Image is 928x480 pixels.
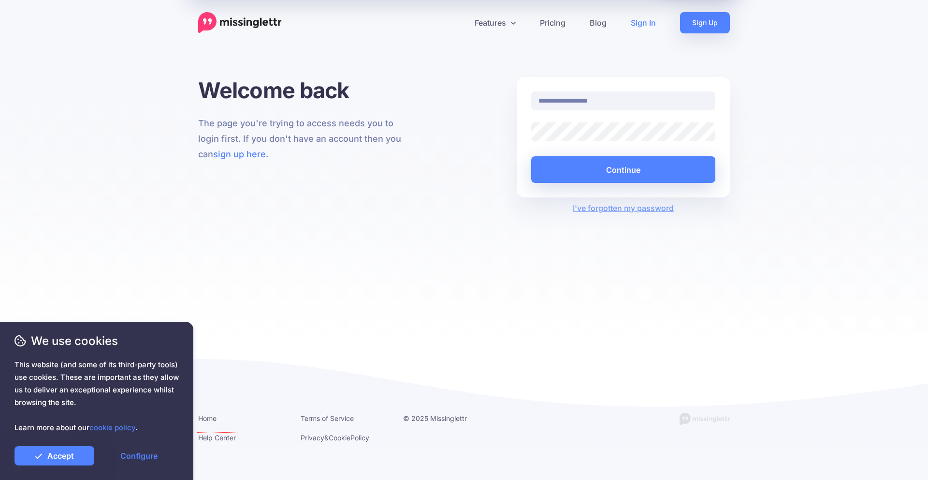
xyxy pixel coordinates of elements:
a: sign up here [213,149,266,159]
a: Privacy [301,434,324,442]
p: The page you're trying to access needs you to login first. If you don't have an account then you ... [198,116,411,162]
h1: Welcome back [198,77,411,104]
a: Blog [578,12,619,33]
a: Cookie [329,434,350,442]
a: Home [198,414,217,422]
a: Features [463,12,528,33]
a: Sign In [619,12,668,33]
li: © 2025 Missinglettr [403,412,491,424]
li: & Policy [301,432,389,444]
a: Sign Up [680,12,730,33]
a: I've forgotten my password [573,203,674,213]
a: Accept [14,446,94,465]
a: Pricing [528,12,578,33]
a: Help Center [198,434,236,442]
a: Configure [99,446,179,465]
button: Continue [531,156,715,183]
a: Terms of Service [301,414,354,422]
a: cookie policy [89,423,135,432]
span: We use cookies [14,332,179,349]
span: This website (and some of its third-party tools) use cookies. These are important as they allow u... [14,359,179,434]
